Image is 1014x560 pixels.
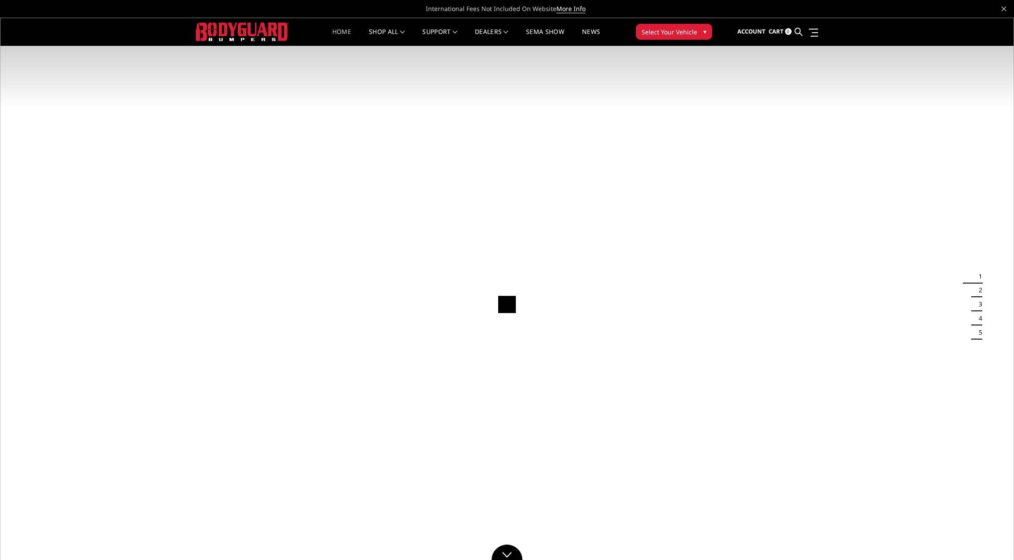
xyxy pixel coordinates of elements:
[556,4,586,13] a: More Info
[492,545,522,560] a: Click to Down
[769,20,792,44] a: Cart 0
[973,312,982,326] button: 4 of 5
[642,27,697,37] span: Select Your Vehicle
[526,29,564,46] a: SEMA Show
[196,22,289,41] img: BODYGUARD BUMPERS
[973,298,982,312] button: 3 of 5
[422,29,457,46] a: Support
[973,325,982,340] button: 5 of 5
[636,24,712,40] button: Select Your Vehicle
[737,27,766,35] span: Account
[785,28,792,35] span: 0
[369,29,405,46] a: shop all
[703,27,706,36] span: ▾
[973,284,982,298] button: 2 of 5
[332,29,351,46] a: Home
[582,29,600,46] a: News
[475,29,508,46] a: Dealers
[973,269,982,284] button: 1 of 5
[769,27,784,35] span: Cart
[737,20,766,44] a: Account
